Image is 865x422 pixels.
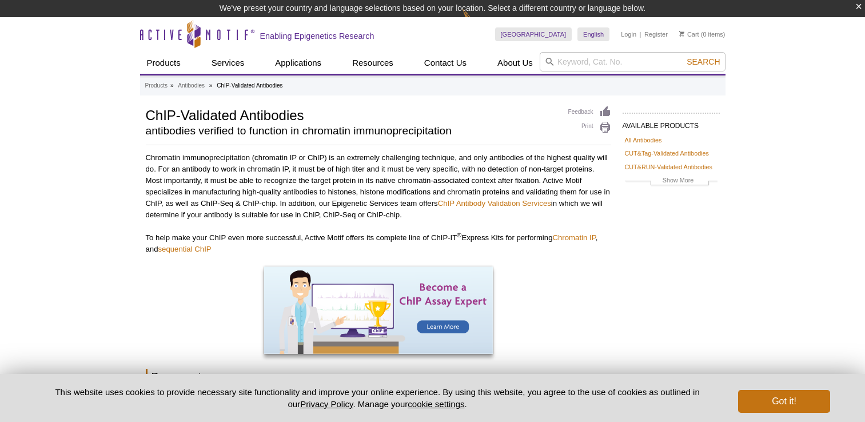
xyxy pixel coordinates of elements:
[417,52,473,74] a: Contact Us
[679,30,699,38] a: Cart
[140,52,188,74] a: Products
[491,52,540,74] a: About Us
[623,113,720,133] h2: AVAILABLE PRODUCTS
[146,126,557,136] h2: antibodies verified to function in chromatin immunoprecipitation
[146,369,611,384] h2: Documents
[568,121,611,134] a: Print
[679,31,684,37] img: Your Cart
[170,82,174,89] li: »
[217,82,282,89] li: ChIP-Validated Antibodies
[625,148,709,158] a: CUT&Tag-Validated Antibodies
[621,30,636,38] a: Login
[158,245,212,253] a: sequential ChIP
[495,27,572,41] a: [GEOGRAPHIC_DATA]
[268,52,328,74] a: Applications
[738,390,830,413] button: Got it!
[640,27,641,41] li: |
[552,233,595,242] a: Chromatin IP
[408,399,464,409] button: cookie settings
[683,57,723,67] button: Search
[146,232,611,255] p: To help make your ChIP even more successful, Active Motif offers its complete line of ChIP-IT Exp...
[146,106,557,123] h1: ChIP-Validated Antibodies
[679,27,726,41] li: (0 items)
[35,386,720,410] p: This website uses cookies to provide necessary site functionality and improve your online experie...
[625,175,717,188] a: Show More
[438,199,551,208] a: ChIP Antibody Validation Services
[145,81,168,91] a: Products
[625,135,662,145] a: All Antibodies
[644,30,668,38] a: Register
[568,106,611,118] a: Feedback
[264,266,493,354] img: Become a ChIP Assay Expert
[540,52,726,71] input: Keyword, Cat. No.
[209,82,213,89] li: »
[457,232,461,238] sup: ®
[345,52,400,74] a: Resources
[260,31,374,41] h2: Enabling Epigenetics Research
[146,152,611,221] p: Chromatin immunoprecipitation (chromatin IP or ChIP) is an extremely challenging technique, and o...
[463,9,493,35] img: Change Here
[625,162,712,172] a: CUT&RUN-Validated Antibodies
[300,399,353,409] a: Privacy Policy
[687,57,720,66] span: Search
[205,52,252,74] a: Services
[577,27,609,41] a: English
[178,81,205,91] a: Antibodies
